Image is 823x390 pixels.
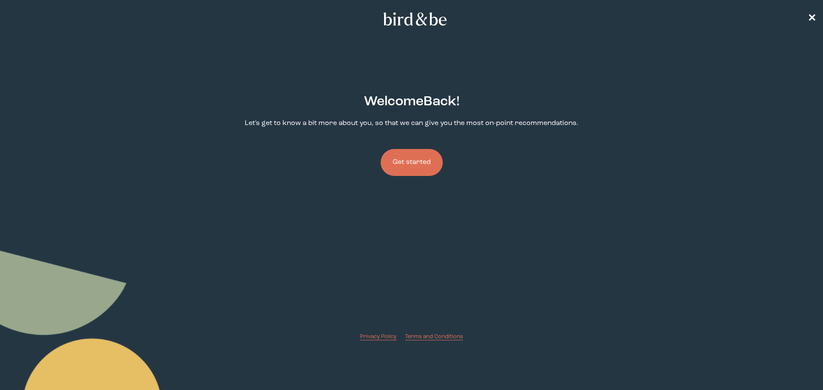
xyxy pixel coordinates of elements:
[405,333,463,341] a: Terms and Conditions
[381,149,443,176] button: Get started
[405,334,463,339] span: Terms and Conditions
[808,12,816,27] a: ✕
[245,119,578,128] p: Let's get to know a bit more about you, so that we can give you the most on-point recommendations.
[360,334,396,339] span: Privacy Policy
[364,92,460,112] h2: Welcome Back !
[808,14,816,24] span: ✕
[381,135,443,190] a: Get started
[780,350,814,381] iframe: Gorgias live chat messenger
[360,333,396,341] a: Privacy Policy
